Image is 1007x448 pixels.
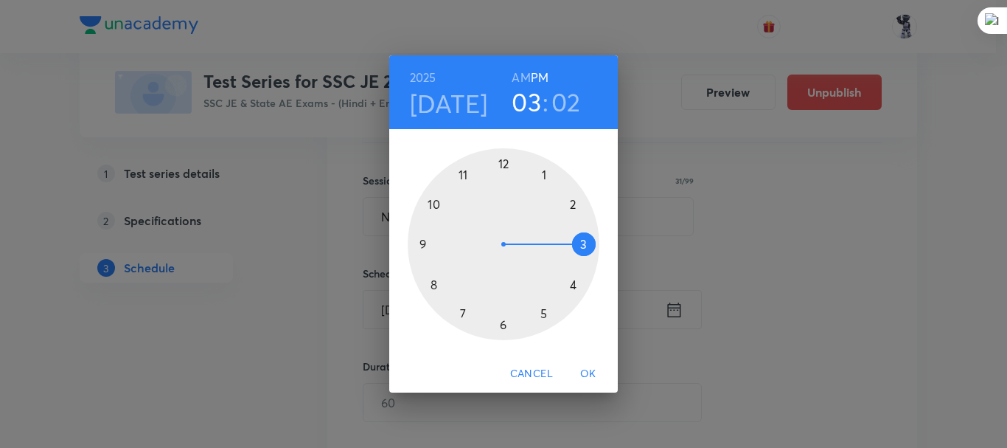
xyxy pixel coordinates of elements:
[410,88,488,119] button: [DATE]
[543,86,548,117] h3: :
[512,67,530,88] button: AM
[504,360,559,387] button: Cancel
[551,86,581,117] button: 02
[571,365,606,383] span: OK
[510,365,553,383] span: Cancel
[565,360,612,387] button: OK
[410,67,436,88] button: 2025
[531,67,548,88] button: PM
[512,86,541,117] button: 03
